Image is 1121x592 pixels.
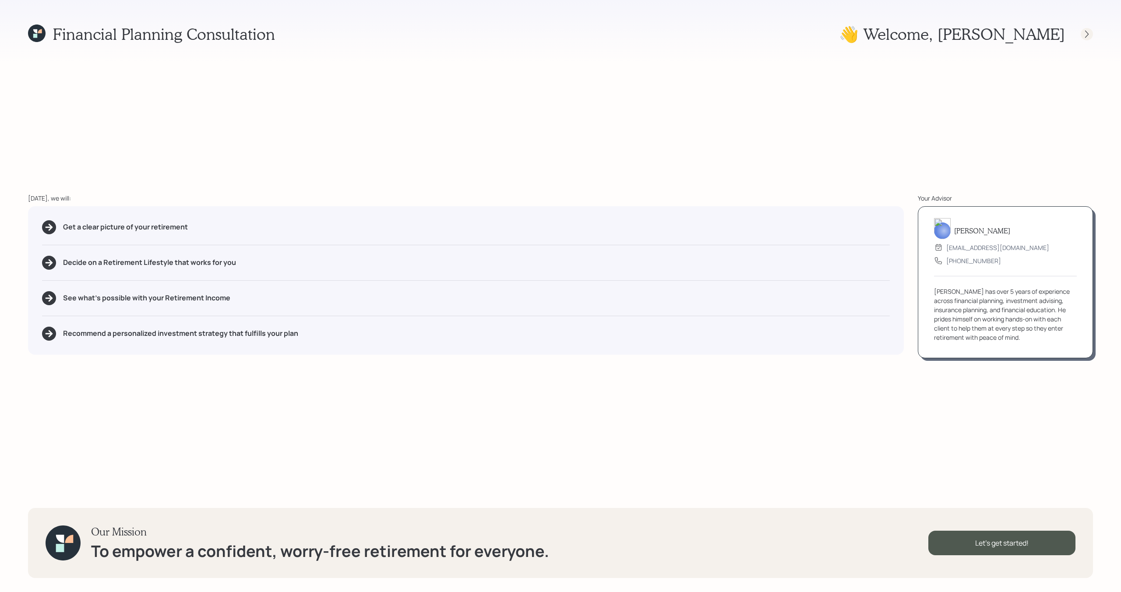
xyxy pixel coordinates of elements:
[91,542,549,560] h1: To empower a confident, worry-free retirement for everyone.
[63,223,188,231] h5: Get a clear picture of your retirement
[954,226,1010,235] h5: [PERSON_NAME]
[53,25,275,43] h1: Financial Planning Consultation
[28,194,904,203] div: [DATE], we will:
[946,243,1049,252] div: [EMAIL_ADDRESS][DOMAIN_NAME]
[918,194,1093,203] div: Your Advisor
[934,287,1077,342] div: [PERSON_NAME] has over 5 years of experience across financial planning, investment advising, insu...
[946,256,1001,265] div: [PHONE_NUMBER]
[91,525,549,538] h3: Our Mission
[928,531,1075,555] div: Let's get started!
[63,329,298,338] h5: Recommend a personalized investment strategy that fulfills your plan
[63,294,230,302] h5: See what's possible with your Retirement Income
[934,218,951,239] img: michael-russo-headshot.png
[63,258,236,267] h5: Decide on a Retirement Lifestyle that works for you
[839,25,1065,43] h1: 👋 Welcome , [PERSON_NAME]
